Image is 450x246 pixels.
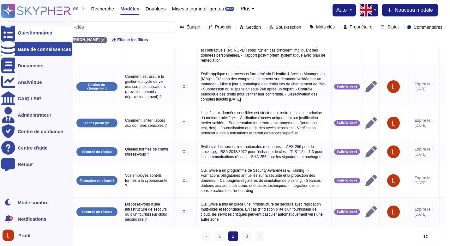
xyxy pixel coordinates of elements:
[201,145,324,159] font: Swile suit les normes internationales reconnues : - AES-256 pour le stockage, - RSA 2048/3072 pou...
[172,6,224,11] font: Mises à jour intelligentes
[1,58,72,72] a: Documents
[183,84,189,89] font: Oui
[125,202,168,222] font: Disposez-vous d'une infrastructure de secours ou d'un fournisseur cloud secondaire ?
[18,30,52,35] font: Questionnaires
[415,207,433,212] font: Expire le :
[415,181,427,185] font: [DATE]
[1,141,72,155] a: Centre d'aide
[415,176,433,180] font: Expire le :
[18,129,63,134] font: Centre de confiance
[183,150,189,154] font: Oui
[395,7,433,13] font: Nouveau modèle
[241,6,254,11] button: Plus
[1,75,72,89] a: Analytique
[415,118,433,123] font: Expire le :
[1,108,72,122] a: Administrateur
[1,228,18,242] button: utilisateur
[387,80,400,93] img: utilisateur
[226,7,233,10] font: BÊTA
[91,6,114,11] font: Recherche
[415,123,427,128] font: [DATE]
[82,210,112,214] font: Sécurité du réseau
[337,85,357,88] font: Swile Wide v2
[117,38,148,42] font: Effacer les filtres
[415,147,433,151] font: Expire le :
[125,74,167,99] font: Comment est assuré la gestion du cycle de vie des comptes utilisateurs (provisionnement / déprovi...
[387,145,400,158] img: utilisateur
[186,24,200,29] font: Équipe
[18,112,51,118] font: Administrateur
[350,24,372,29] font: Propriétaire
[201,202,324,222] font: Oui. Swile a mis en place une infrastructure de secours avec réplication multi-sites et redondanc...
[10,217,12,219] font: 8
[1,42,72,56] a: Base de connaissances
[120,6,139,11] font: Modèles
[125,173,168,188] font: Vos employés sont-ils formés à la cybersécurité ?
[215,24,231,29] font: Produits
[232,234,235,239] font: 2
[337,210,357,213] font: Swile Wide v2
[201,72,327,101] font: Swile applique un processus formalisé via l'Identity & Access Management (IAM) : - Création des c...
[18,96,42,101] font: CAIQ / SIG
[146,6,165,11] font: Doublons
[18,200,49,205] font: Mode sombre
[259,234,261,239] font: ›
[276,25,301,30] font: Sous-section
[18,145,47,151] font: Centre d'aide
[242,231,252,241] a: 3
[80,179,114,182] font: Formation en sécurité
[245,234,248,239] font: 3
[201,13,327,63] font: Swile applique des Incident Response Guidelines précises : - Catégorisation des incidents (fraude...
[1,26,72,40] a: Questionnaires
[18,79,42,85] font: Analytique
[387,117,400,129] img: utilisateur
[415,82,433,86] font: Expire le :
[337,150,357,153] font: Swile Wide v2
[25,22,175,33] input: Recherche par mots-clés
[1,124,72,138] a: Centre de confiance
[360,4,372,16] img: en
[201,111,323,135] font: L'accès aux données sensibles est strictement restreint selon le principe du moindre privilège : ...
[415,87,427,91] font: [DATE]
[206,234,207,239] font: ‹
[87,83,107,90] font: Gestion du changement
[201,168,322,193] font: Oui, Swile a un programme de Security Awareness & Training : - Formations obligatoires annuelles ...
[84,121,110,125] font: Accès privilégié
[18,46,71,52] font: Base de connaissances
[1,91,72,105] a: CAIQ / SIG
[337,121,357,125] font: Swile Wide v2
[68,38,100,42] font: [PERSON_NAME]
[246,25,261,30] font: Section
[387,24,399,29] font: Statut
[336,8,352,13] button: auto
[414,25,442,30] font: Commentaires
[18,63,44,68] font: Documents
[219,234,221,239] font: 1
[387,206,400,218] img: utilisateur
[82,150,112,154] font: Sécurité du réseau
[18,162,33,167] font: Retour
[316,24,335,29] font: Mots clés
[183,121,189,125] font: Oui
[241,6,250,11] font: Plus
[183,210,189,214] font: Oui
[215,231,225,241] a: 1
[382,4,438,16] button: Nouveau modèle
[183,178,189,183] font: Oui
[125,118,167,128] font: Comment limiter l'accès aux données sensibles ?
[125,28,169,47] font: Comment traitez-vous les incidents de sécurité ? Quel est votre SLA de notification ?
[415,212,427,217] font: [DATE]
[415,152,427,157] font: [DATE]
[387,174,400,187] img: utilisateur
[1,157,72,171] a: Retour
[18,216,46,222] font: Notifications
[18,233,30,238] font: Profil
[3,230,14,241] img: utilisateur
[336,7,347,13] font: auto
[125,147,169,157] font: Quelles normes de chiffre utilisez-vous ?
[21,6,79,11] font: Base de connaissances
[337,179,357,182] font: Swile Wide v2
